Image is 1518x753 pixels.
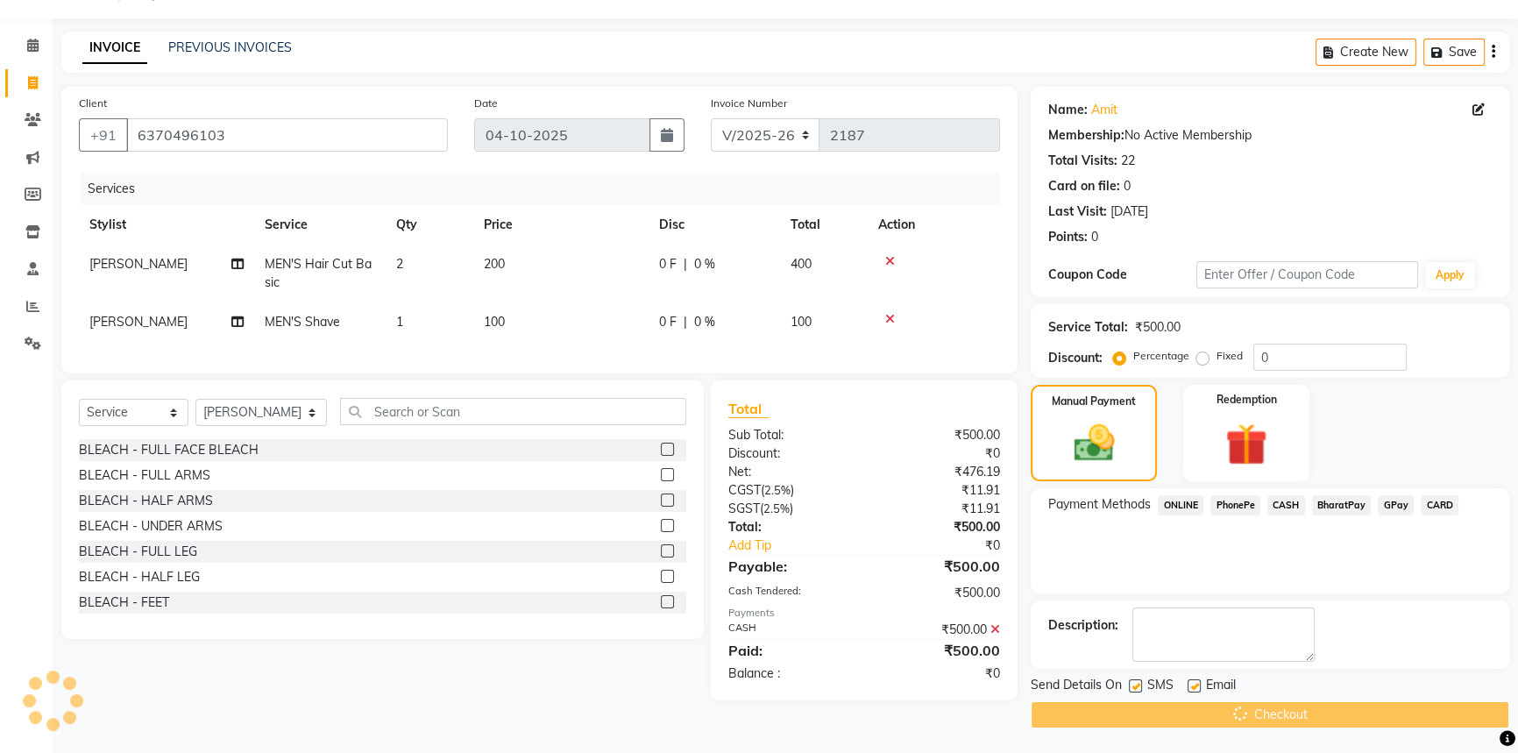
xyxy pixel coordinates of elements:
label: Client [79,96,107,111]
div: BLEACH - HALF LEG [79,568,200,586]
div: Service Total: [1048,318,1128,337]
span: 400 [791,256,812,272]
div: Points: [1048,228,1088,246]
div: BLEACH - FULL ARMS [79,466,210,485]
label: Percentage [1133,348,1189,364]
span: SMS [1147,676,1174,698]
div: ₹0 [889,536,1013,555]
span: 0 % [694,313,715,331]
div: Services [81,173,1013,205]
span: | [684,255,687,273]
span: MEN'S Shave [265,314,340,330]
span: [PERSON_NAME] [89,314,188,330]
span: [PERSON_NAME] [89,256,188,272]
span: BharatPay [1312,495,1372,515]
input: Enter Offer / Coupon Code [1196,261,1418,288]
label: Date [474,96,498,111]
div: Last Visit: [1048,202,1107,221]
span: Total [728,400,769,418]
div: ₹500.00 [864,584,1013,602]
img: _cash.svg [1061,420,1127,466]
label: Fixed [1217,348,1243,364]
div: Description: [1048,616,1118,635]
a: Add Tip [715,536,890,555]
div: BLEACH - UNDER ARMS [79,517,223,536]
a: INVOICE [82,32,147,64]
div: Payments [728,606,1001,621]
div: Membership: [1048,126,1124,145]
span: 0 F [659,255,677,273]
div: Total: [715,518,864,536]
th: Action [868,205,1000,245]
span: Email [1206,676,1236,698]
span: ONLINE [1158,495,1203,515]
button: Save [1423,39,1485,66]
input: Search by Name/Mobile/Email/Code [126,118,448,152]
div: ( ) [715,481,864,500]
label: Invoice Number [711,96,787,111]
input: Search or Scan [340,398,686,425]
span: GPay [1378,495,1414,515]
div: Discount: [1048,349,1103,367]
span: MEN'S Hair Cut Basic [265,256,372,290]
span: 1 [396,314,403,330]
span: | [684,313,687,331]
div: Coupon Code [1048,266,1196,284]
div: ( ) [715,500,864,518]
span: 100 [484,314,505,330]
div: Cash Tendered: [715,584,864,602]
span: 2 [396,256,403,272]
th: Stylist [79,205,254,245]
div: ₹500.00 [864,621,1013,639]
span: 2.5% [764,483,791,497]
div: BLEACH - HALF ARMS [79,492,213,510]
div: Total Visits: [1048,152,1117,170]
th: Total [780,205,868,245]
div: ₹11.91 [864,500,1013,518]
div: 0 [1124,177,1131,195]
span: CGST [728,482,761,498]
span: SGST [728,501,760,516]
button: Create New [1316,39,1416,66]
th: Price [473,205,649,245]
span: Payment Methods [1048,495,1151,514]
div: ₹500.00 [864,518,1013,536]
div: ₹500.00 [864,640,1013,661]
span: 2.5% [763,501,790,515]
div: Net: [715,463,864,481]
label: Manual Payment [1052,394,1136,409]
span: CASH [1267,495,1305,515]
span: 0 F [659,313,677,331]
div: Paid: [715,640,864,661]
div: 22 [1121,152,1135,170]
div: Balance : [715,664,864,683]
div: ₹11.91 [864,481,1013,500]
button: Apply [1425,262,1475,288]
div: Payable: [715,556,864,577]
span: Send Details On [1031,676,1122,698]
div: ₹0 [864,664,1013,683]
div: CASH [715,621,864,639]
div: Sub Total: [715,426,864,444]
div: ₹476.19 [864,463,1013,481]
div: No Active Membership [1048,126,1492,145]
div: BLEACH - FEET [79,593,169,612]
button: +91 [79,118,128,152]
img: _gift.svg [1212,418,1280,471]
div: Discount: [715,444,864,463]
div: ₹500.00 [864,556,1013,577]
div: ₹500.00 [864,426,1013,444]
a: Amit [1091,101,1117,119]
div: Card on file: [1048,177,1120,195]
span: PhonePe [1210,495,1260,515]
div: BLEACH - FULL LEG [79,543,197,561]
span: CARD [1421,495,1458,515]
span: 100 [791,314,812,330]
div: 0 [1091,228,1098,246]
div: ₹0 [864,444,1013,463]
span: 200 [484,256,505,272]
a: PREVIOUS INVOICES [168,39,292,55]
span: 0 % [694,255,715,273]
div: Name: [1048,101,1088,119]
div: ₹500.00 [1135,318,1181,337]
